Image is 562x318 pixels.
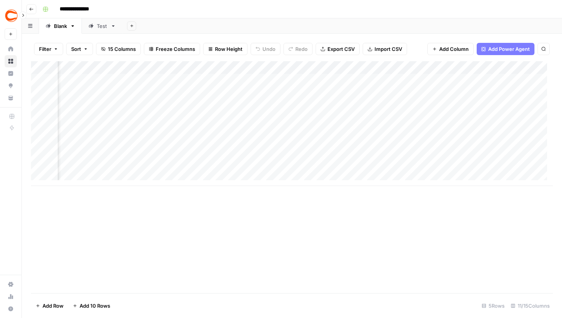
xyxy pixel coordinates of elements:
[66,43,93,55] button: Sort
[54,22,67,30] div: Blank
[427,43,474,55] button: Add Column
[203,43,248,55] button: Row Height
[5,290,17,303] a: Usage
[262,45,275,53] span: Undo
[108,45,136,53] span: 15 Columns
[97,22,108,30] div: Test
[5,67,17,80] a: Insights
[5,92,17,104] a: Your Data
[479,300,508,312] div: 5 Rows
[5,43,17,55] a: Home
[39,45,51,53] span: Filter
[5,55,17,67] a: Browse
[439,45,469,53] span: Add Column
[34,43,63,55] button: Filter
[156,45,195,53] span: Freeze Columns
[316,43,360,55] button: Export CSV
[215,45,243,53] span: Row Height
[327,45,355,53] span: Export CSV
[39,18,82,34] a: Blank
[80,302,110,310] span: Add 10 Rows
[508,300,553,312] div: 11/15 Columns
[82,18,122,34] a: Test
[71,45,81,53] span: Sort
[488,45,530,53] span: Add Power Agent
[363,43,407,55] button: Import CSV
[5,278,17,290] a: Settings
[5,9,18,23] img: Covers Logo
[283,43,313,55] button: Redo
[5,303,17,315] button: Help + Support
[5,80,17,92] a: Opportunities
[68,300,115,312] button: Add 10 Rows
[31,300,68,312] button: Add Row
[477,43,534,55] button: Add Power Agent
[251,43,280,55] button: Undo
[295,45,308,53] span: Redo
[42,302,64,310] span: Add Row
[144,43,200,55] button: Freeze Columns
[375,45,402,53] span: Import CSV
[96,43,141,55] button: 15 Columns
[5,6,17,25] button: Workspace: Covers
